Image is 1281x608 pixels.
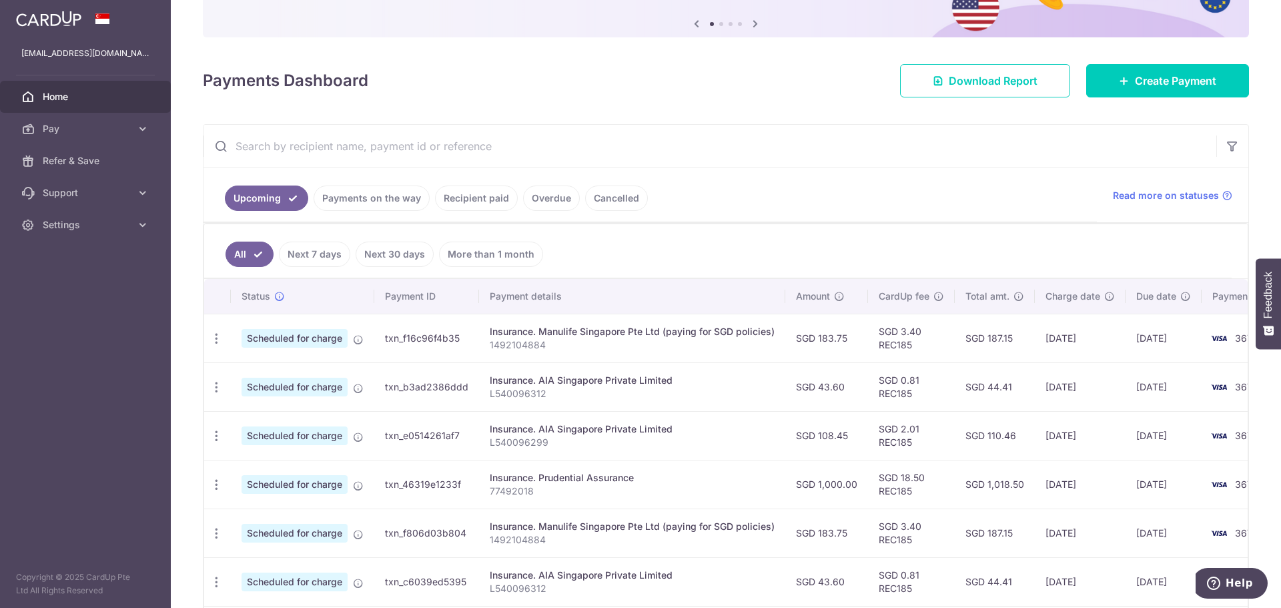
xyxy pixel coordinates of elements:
span: Support [43,186,131,200]
td: [DATE] [1035,557,1126,606]
a: Next 7 days [279,242,350,267]
td: [DATE] [1035,509,1126,557]
td: SGD 110.46 [955,411,1035,460]
iframe: Opens a widget where you can find more information [1196,568,1268,601]
span: Download Report [949,73,1037,89]
div: Insurance. Prudential Assurance [490,471,775,485]
p: [EMAIL_ADDRESS][DOMAIN_NAME] [21,47,149,60]
td: SGD 1,018.50 [955,460,1035,509]
span: Refer & Save [43,154,131,168]
a: Payments on the way [314,186,430,211]
a: Overdue [523,186,580,211]
img: Bank Card [1206,379,1232,395]
td: SGD 187.15 [955,314,1035,362]
input: Search by recipient name, payment id or reference [203,125,1216,168]
span: Home [43,90,131,103]
td: SGD 187.15 [955,509,1035,557]
span: Due date [1136,290,1176,303]
td: SGD 108.45 [785,411,868,460]
td: [DATE] [1126,314,1202,362]
a: More than 1 month [439,242,543,267]
p: L540096312 [490,582,775,595]
td: SGD 3.40 REC185 [868,509,955,557]
span: 3676 [1235,479,1258,490]
div: Insurance. AIA Singapore Private Limited [490,374,775,387]
a: Download Report [900,64,1070,97]
span: Amount [796,290,830,303]
span: CardUp fee [879,290,929,303]
td: SGD 18.50 REC185 [868,460,955,509]
span: Create Payment [1135,73,1216,89]
img: Bank Card [1206,330,1232,346]
td: [DATE] [1126,411,1202,460]
img: Bank Card [1206,428,1232,444]
td: [DATE] [1035,460,1126,509]
th: Payment ID [374,279,479,314]
td: [DATE] [1035,314,1126,362]
div: Insurance. Manulife Singapore Pte Ltd (paying for SGD policies) [490,520,775,533]
td: txn_f806d03b804 [374,509,479,557]
a: Read more on statuses [1113,189,1232,202]
td: SGD 0.81 REC185 [868,362,955,411]
p: 77492018 [490,485,775,498]
td: [DATE] [1035,362,1126,411]
img: CardUp [16,11,81,27]
a: Upcoming [225,186,308,211]
p: L540096299 [490,436,775,449]
td: SGD 183.75 [785,509,868,557]
span: Scheduled for charge [242,475,348,494]
span: Scheduled for charge [242,378,348,396]
div: Insurance. Manulife Singapore Pte Ltd (paying for SGD policies) [490,325,775,338]
span: Scheduled for charge [242,426,348,445]
span: Pay [43,122,131,135]
a: Next 30 days [356,242,434,267]
td: SGD 43.60 [785,362,868,411]
td: SGD 2.01 REC185 [868,411,955,460]
span: Status [242,290,270,303]
td: [DATE] [1126,460,1202,509]
td: txn_f16c96f4b35 [374,314,479,362]
p: L540096312 [490,387,775,400]
td: txn_c6039ed5395 [374,557,479,606]
td: SGD 43.60 [785,557,868,606]
button: Feedback - Show survey [1256,258,1281,349]
span: Scheduled for charge [242,573,348,591]
td: SGD 3.40 REC185 [868,314,955,362]
div: Insurance. AIA Singapore Private Limited [490,569,775,582]
a: Recipient paid [435,186,518,211]
th: Payment details [479,279,785,314]
img: Bank Card [1206,477,1232,493]
a: Cancelled [585,186,648,211]
a: Create Payment [1086,64,1249,97]
td: txn_e0514261af7 [374,411,479,460]
span: Total amt. [965,290,1009,303]
span: 3676 [1235,430,1258,441]
h4: Payments Dashboard [203,69,368,93]
td: SGD 183.75 [785,314,868,362]
span: Scheduled for charge [242,524,348,543]
td: [DATE] [1126,557,1202,606]
span: Settings [43,218,131,232]
p: 1492104884 [490,338,775,352]
td: SGD 1,000.00 [785,460,868,509]
td: txn_46319e1233f [374,460,479,509]
td: txn_b3ad2386ddd [374,362,479,411]
span: 3676 [1235,332,1258,344]
span: 3676 [1235,527,1258,539]
td: [DATE] [1126,509,1202,557]
td: SGD 0.81 REC185 [868,557,955,606]
span: 3676 [1235,381,1258,392]
img: Bank Card [1206,525,1232,541]
span: Read more on statuses [1113,189,1219,202]
td: SGD 44.41 [955,557,1035,606]
a: All [226,242,274,267]
p: 1492104884 [490,533,775,547]
span: Charge date [1045,290,1100,303]
span: Feedback [1262,272,1274,318]
td: [DATE] [1126,362,1202,411]
td: SGD 44.41 [955,362,1035,411]
div: Insurance. AIA Singapore Private Limited [490,422,775,436]
span: Scheduled for charge [242,329,348,348]
td: [DATE] [1035,411,1126,460]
